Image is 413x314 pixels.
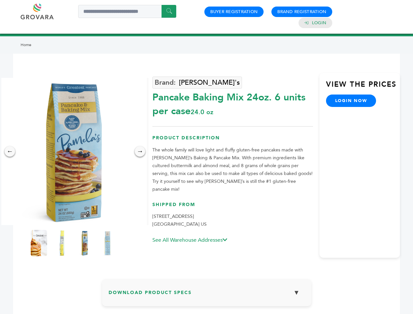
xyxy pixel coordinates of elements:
a: See All Warehouse Addresses [152,236,227,244]
button: ▼ [288,286,305,300]
img: Pancake & Baking Mix, 24oz. 6 units per case 24.0 oz [77,230,93,256]
p: The whole family will love light and fluffy gluten-free pancakes made with [PERSON_NAME]’s Baking... [152,146,313,193]
p: [STREET_ADDRESS] [GEOGRAPHIC_DATA] US [152,213,313,228]
h3: Shipped From [152,201,313,213]
a: login now [326,95,376,107]
img: Pancake & Baking Mix, 24oz. 6 units per case 24.0 oz [99,230,116,256]
div: Pancake Baking Mix 24oz. 6 units per case [152,87,313,118]
a: Buyer Registration [210,9,258,15]
h3: Product Description [152,135,313,146]
h3: Download Product Specs [109,286,305,305]
input: Search a product or brand... [78,5,176,18]
span: 24.0 oz [191,108,213,116]
div: ← [5,146,15,157]
div: → [135,146,145,157]
a: Home [21,42,31,47]
a: [PERSON_NAME]'s [152,77,242,89]
img: Pancake & Baking Mix, 24oz. 6 units per case 24.0 oz Product Label [31,230,47,256]
img: Pancake & Baking Mix, 24oz. 6 units per case 24.0 oz Nutrition Info [54,230,70,256]
h3: View the Prices [326,79,400,95]
a: Login [312,20,326,26]
a: Brand Registration [277,9,326,15]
